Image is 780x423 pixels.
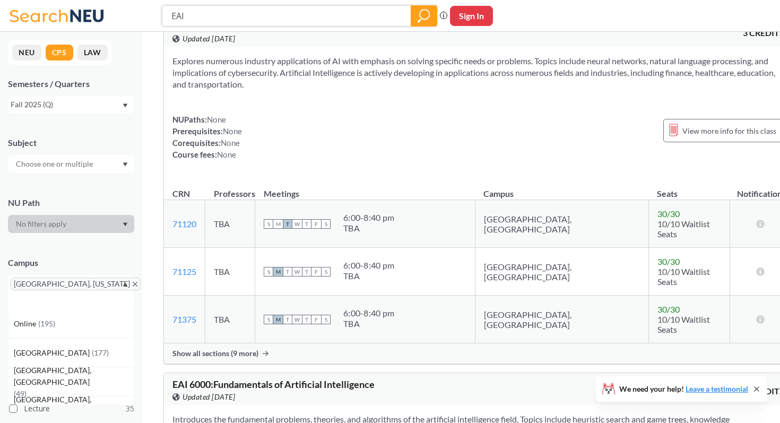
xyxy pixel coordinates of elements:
span: None [207,115,226,124]
span: T [283,315,292,324]
a: 71125 [172,266,196,277]
svg: Dropdown arrow [123,282,128,287]
td: [GEOGRAPHIC_DATA], [GEOGRAPHIC_DATA] [475,296,648,343]
td: TBA [205,296,255,343]
div: Campus [8,257,134,269]
span: S [264,219,273,229]
span: S [321,219,331,229]
div: magnifying glass [411,5,437,27]
div: TBA [343,271,394,281]
span: F [311,315,321,324]
span: 30 / 30 [657,304,680,314]
label: Lecture [9,402,134,416]
span: 10/10 Waitlist Seats [657,219,710,239]
a: Leave a testimonial [686,384,748,393]
div: Fall 2025 (Q)Dropdown arrow [8,96,134,113]
span: 10/10 Waitlist Seats [657,314,710,334]
span: 30 / 30 [657,209,680,219]
span: Online [14,318,38,330]
div: TBA [343,318,394,329]
svg: X to remove pill [133,282,137,287]
td: [GEOGRAPHIC_DATA], [GEOGRAPHIC_DATA] [475,200,648,248]
button: LAW [77,45,108,61]
span: 35 [126,403,134,415]
div: Dropdown arrow [8,155,134,173]
span: None [223,126,242,136]
span: F [311,219,321,229]
span: W [292,219,302,229]
span: T [283,267,292,277]
span: ( 195 ) [38,319,55,328]
span: Show all sections (9 more) [172,349,258,358]
a: 71120 [172,219,196,229]
span: T [302,219,311,229]
input: Class, professor, course number, "phrase" [170,7,403,25]
span: M [273,267,283,277]
span: F [311,267,321,277]
span: W [292,315,302,324]
a: 71375 [172,314,196,324]
div: [GEOGRAPHIC_DATA], [US_STATE]X to remove pillDropdown arrowOnline(195)[GEOGRAPHIC_DATA](177)[GEOG... [8,275,134,309]
span: T [302,315,311,324]
th: Professors [205,177,255,200]
span: None [221,138,240,148]
svg: magnifying glass [418,8,430,23]
th: Meetings [255,177,475,200]
span: [GEOGRAPHIC_DATA], [US_STATE]X to remove pill [11,278,141,290]
button: CPS [46,45,73,61]
span: M [273,219,283,229]
span: S [264,315,273,324]
div: 6:00 - 8:40 pm [343,308,394,318]
div: NU Path [8,197,134,209]
span: ( 177 ) [92,348,109,357]
svg: Dropdown arrow [123,103,128,108]
div: TBA [343,223,394,234]
span: Updated [DATE] [183,33,235,45]
span: S [321,315,331,324]
div: Dropdown arrow [8,215,134,233]
td: TBA [205,248,255,296]
div: Subject [8,137,134,149]
input: Choose one or multiple [11,158,100,170]
svg: Dropdown arrow [123,162,128,167]
span: T [302,267,311,277]
span: View more info for this class [682,124,776,137]
span: M [273,315,283,324]
button: Sign In [450,6,493,26]
button: NEU [12,45,41,61]
span: Updated [DATE] [183,391,235,403]
span: [GEOGRAPHIC_DATA], [GEOGRAPHIC_DATA] [14,365,134,388]
span: We need your help! [619,385,748,393]
div: 6:00 - 8:40 pm [343,212,394,223]
div: NUPaths: Prerequisites: Corequisites: Course fees: [172,114,242,160]
span: S [264,267,273,277]
div: 6:00 - 8:40 pm [343,260,394,271]
th: Campus [475,177,648,200]
span: 10/10 Waitlist Seats [657,266,710,287]
td: [GEOGRAPHIC_DATA], [GEOGRAPHIC_DATA] [475,248,648,296]
div: Semesters / Quarters [8,78,134,90]
span: None [217,150,236,159]
span: EAI 6000 : Fundamentals of Artificial Intelligence [172,378,375,390]
span: W [292,267,302,277]
span: S [321,267,331,277]
svg: Dropdown arrow [123,222,128,227]
span: [GEOGRAPHIC_DATA] [14,347,92,359]
td: TBA [205,200,255,248]
th: Seats [648,177,730,200]
span: T [283,219,292,229]
span: [GEOGRAPHIC_DATA], [GEOGRAPHIC_DATA] [14,394,134,417]
span: ( 49 ) [14,389,27,398]
div: Fall 2025 (Q) [11,99,122,110]
span: 30 / 30 [657,256,680,266]
div: CRN [172,188,190,200]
